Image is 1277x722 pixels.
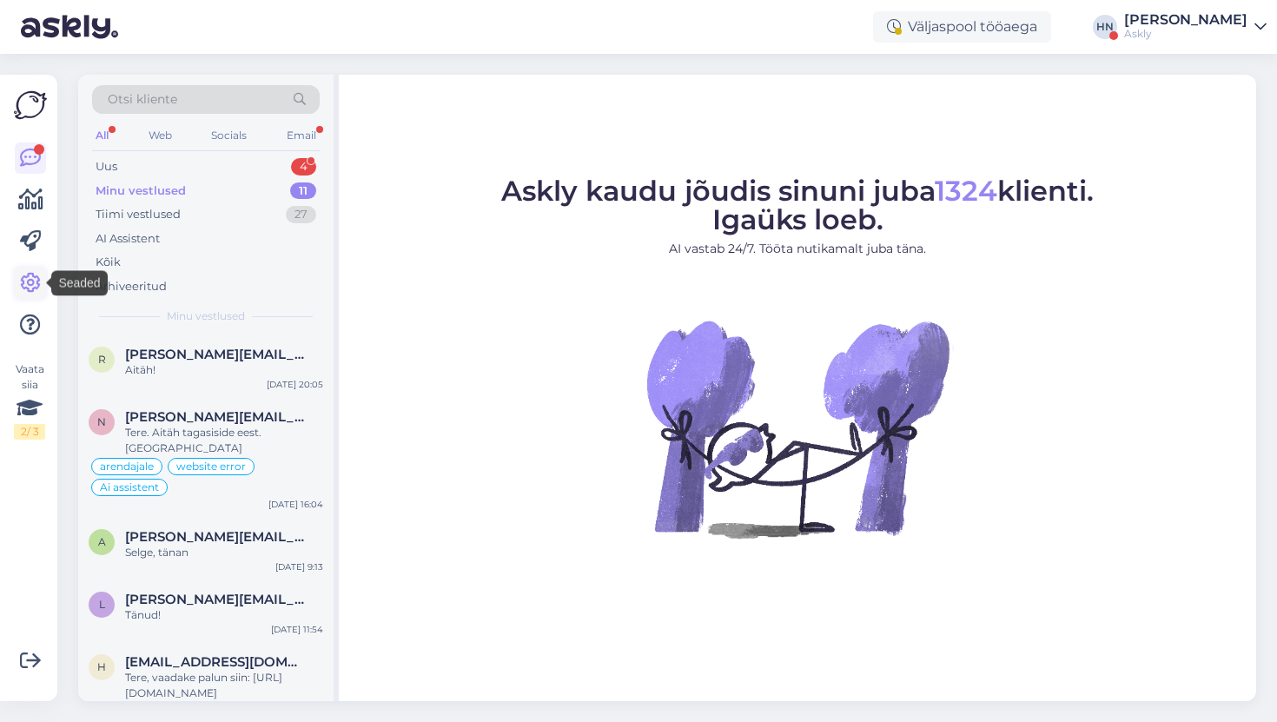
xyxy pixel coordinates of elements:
span: r [98,353,106,366]
div: [DATE] 11:54 [271,623,323,636]
span: arendajale [100,461,154,472]
span: a [98,535,106,548]
div: Minu vestlused [96,182,186,200]
span: n [97,415,106,428]
div: Väljaspool tööaega [873,11,1051,43]
span: reene@tupsunupsu.ee [125,347,306,362]
div: 11 [290,182,316,200]
div: Arhiveeritud [96,278,167,295]
div: 2 / 3 [14,424,45,440]
div: [PERSON_NAME] [1124,13,1247,27]
span: Ai assistent [100,482,159,493]
span: Askly kaudu jõudis sinuni juba klienti. Igaüks loeb. [501,174,1094,236]
div: Aitäh! [125,362,323,378]
img: Askly Logo [14,89,47,122]
div: HN [1093,15,1117,39]
div: Tiimi vestlused [96,206,181,223]
div: AI Assistent [96,230,160,248]
div: Vaata siia [14,361,45,440]
div: 4 [291,158,316,176]
p: AI vastab 24/7. Tööta nutikamalt juba täna. [501,240,1094,258]
div: Email [283,124,320,147]
div: 27 [286,206,316,223]
a: [PERSON_NAME]Askly [1124,13,1267,41]
div: Tänud! [125,607,323,623]
div: [DATE] 20:05 [267,378,323,391]
span: hans@askly.me [125,654,306,670]
div: Tere. Aitäh tagasiside eest. [GEOGRAPHIC_DATA] [125,425,323,456]
div: Uus [96,158,117,176]
span: website error [176,461,246,472]
div: [DATE] 16:04 [268,498,323,511]
div: Seaded [51,271,107,296]
div: Askly [1124,27,1247,41]
div: Web [145,124,175,147]
div: Tere, vaadake palun siin: [URL][DOMAIN_NAME] [125,670,323,701]
span: h [97,660,106,673]
div: [DATE] 9:13 [275,560,323,573]
span: nelly.vahtramaa@bustruckparts.com [125,409,306,425]
span: 1324 [935,174,997,208]
img: No Chat active [641,272,954,585]
div: Kõik [96,254,121,271]
span: laura@punktid.ee [125,592,306,607]
div: Socials [208,124,250,147]
span: l [99,598,105,611]
span: Otsi kliente [108,90,177,109]
div: All [92,124,112,147]
span: Minu vestlused [167,308,245,324]
div: Selge, tänan [125,545,323,560]
span: andra.sepp@bustruckparts.com [125,529,306,545]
